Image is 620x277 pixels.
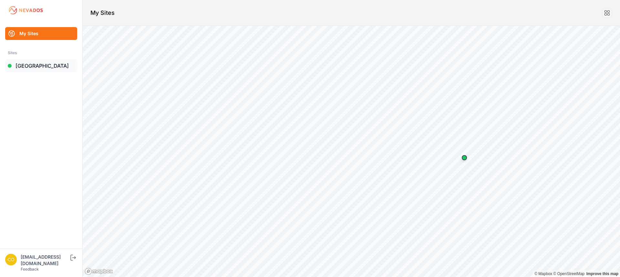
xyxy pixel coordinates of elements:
h1: My Sites [90,8,115,17]
a: OpenStreetMap [553,272,584,276]
a: Mapbox [534,272,552,276]
a: Feedback [21,267,39,272]
a: My Sites [5,27,77,40]
div: [EMAIL_ADDRESS][DOMAIN_NAME] [21,254,69,267]
a: [GEOGRAPHIC_DATA] [5,59,77,72]
img: controlroomoperator@invenergy.com [5,254,17,265]
div: Sites [8,49,75,57]
img: Nevados [8,5,44,15]
a: Map feedback [586,272,618,276]
a: Mapbox logo [85,268,113,275]
canvas: Map [83,26,620,277]
div: Map marker [458,151,471,164]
